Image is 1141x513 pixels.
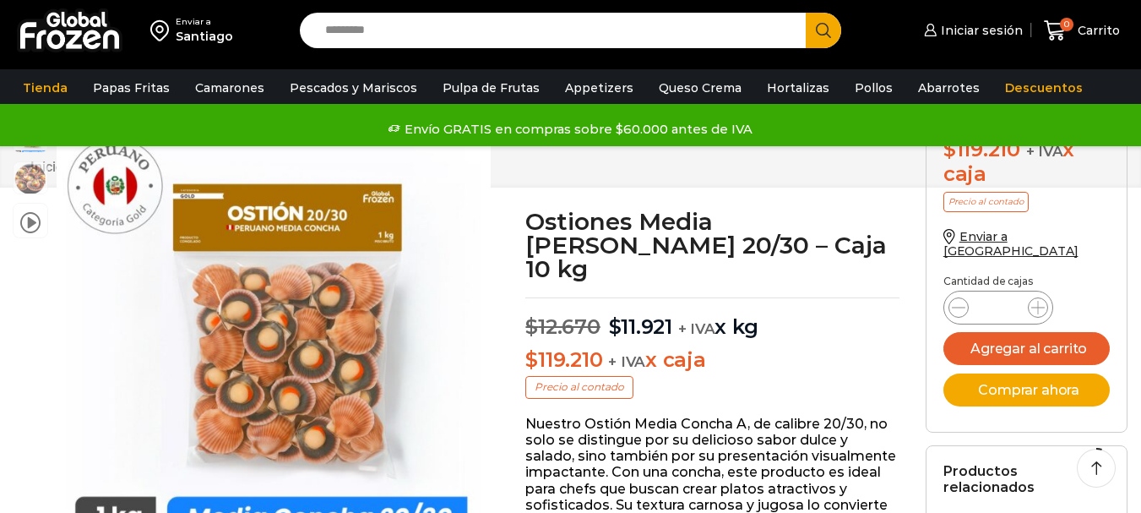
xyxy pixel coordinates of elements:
[281,72,426,104] a: Pescados y Mariscos
[943,463,1111,495] h2: Productos relacionados
[997,72,1091,104] a: Descuentos
[525,314,600,339] bdi: 12.670
[525,348,899,373] p: x caja
[943,137,1020,161] bdi: 119.210
[525,297,899,340] p: x kg
[608,353,645,370] span: + IVA
[187,72,273,104] a: Camarones
[557,72,642,104] a: Appetizers
[14,162,47,196] span: ostiones-con-concha
[943,192,1029,212] p: Precio al contado
[943,229,1079,259] a: Enviar a [GEOGRAPHIC_DATA]
[609,314,672,339] bdi: 11.921
[943,332,1111,365] button: Agregar al carrito
[943,276,1111,287] p: Cantidad de cajas
[1060,18,1073,31] span: 0
[1040,11,1124,51] a: 0 Carrito
[758,72,838,104] a: Hortalizas
[150,16,176,45] img: address-field-icon.svg
[678,320,715,337] span: + IVA
[982,296,1014,319] input: Product quantity
[937,22,1023,39] span: Iniciar sesión
[14,72,76,104] a: Tienda
[609,314,622,339] span: $
[910,72,988,104] a: Abarrotes
[525,314,538,339] span: $
[434,72,548,104] a: Pulpa de Frutas
[525,376,633,398] p: Precio al contado
[846,72,901,104] a: Pollos
[806,13,841,48] button: Search button
[176,16,233,28] div: Enviar a
[1026,143,1063,160] span: + IVA
[84,72,178,104] a: Papas Fritas
[650,72,750,104] a: Queso Crema
[1073,22,1120,39] span: Carrito
[525,210,899,281] h1: Ostiones Media [PERSON_NAME] 20/30 – Caja 10 kg
[920,14,1023,47] a: Iniciar sesión
[525,347,538,372] span: $
[176,28,233,45] div: Santiago
[525,347,602,372] bdi: 119.210
[943,137,956,161] span: $
[943,374,1111,407] button: Comprar ahora
[943,138,1111,187] div: x caja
